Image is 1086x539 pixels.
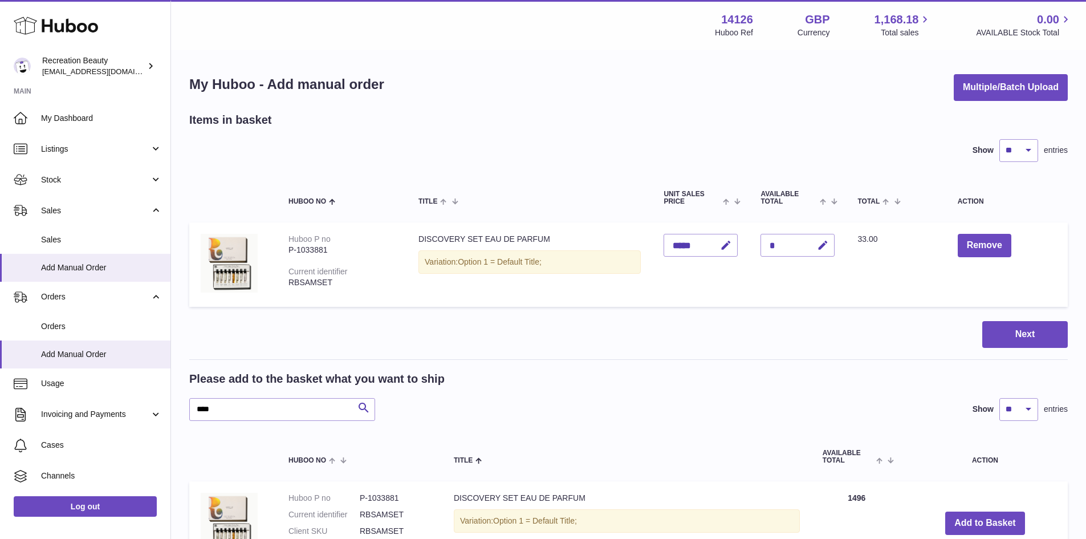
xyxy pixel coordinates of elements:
dt: Current identifier [288,509,360,520]
span: [EMAIL_ADDRESS][DOMAIN_NAME] [42,67,168,76]
img: DISCOVERY SET EAU DE PARFUM [201,234,258,293]
button: Multiple/Batch Upload [954,74,1068,101]
strong: 14126 [721,12,753,27]
span: AVAILABLE Total [823,449,873,464]
div: Variation: [418,250,641,274]
span: entries [1044,404,1068,415]
span: Huboo no [288,198,326,205]
strong: GBP [805,12,829,27]
span: Stock [41,175,150,185]
span: Listings [41,144,150,155]
div: RBSAMSET [288,277,396,288]
span: entries [1044,145,1068,156]
span: Total [857,198,880,205]
h2: Items in basket [189,112,272,128]
span: Invoicing and Payments [41,409,150,420]
td: DISCOVERY SET EAU DE PARFUM [407,222,652,307]
span: Option 1 = Default Title; [493,516,577,525]
div: Variation: [454,509,800,533]
div: Current identifier [288,267,348,276]
h1: My Huboo - Add manual order [189,75,384,94]
span: Add Manual Order [41,349,162,360]
span: AVAILABLE Total [760,191,817,205]
dt: Client SKU [288,526,360,537]
button: Remove [958,234,1011,257]
h2: Please add to the basket what you want to ship [189,371,445,387]
label: Show [973,404,994,415]
span: Orders [41,291,150,302]
span: My Dashboard [41,113,162,124]
div: Recreation Beauty [42,55,145,77]
span: Add Manual Order [41,262,162,273]
dd: RBSAMSET [360,526,431,537]
a: Log out [14,496,157,517]
span: 33.00 [857,234,877,244]
span: Orders [41,321,162,332]
a: 0.00 AVAILABLE Stock Total [976,12,1072,38]
div: P-1033881 [288,245,396,256]
dd: RBSAMSET [360,509,431,520]
a: 1,168.18 Total sales [875,12,932,38]
dt: Huboo P no [288,493,360,504]
label: Show [973,145,994,156]
span: AVAILABLE Stock Total [976,27,1072,38]
span: Usage [41,378,162,389]
img: production@recreationbeauty.com [14,58,31,75]
span: 1,168.18 [875,12,919,27]
span: Unit Sales Price [664,191,720,205]
span: Option 1 = Default Title; [458,257,542,266]
span: Sales [41,205,150,216]
div: Huboo Ref [715,27,753,38]
span: Total sales [881,27,932,38]
span: 0.00 [1037,12,1059,27]
span: Channels [41,471,162,481]
button: Next [982,321,1068,348]
div: Action [958,198,1056,205]
span: Title [418,198,437,205]
button: Add to Basket [945,512,1025,535]
div: Huboo P no [288,234,331,244]
span: Cases [41,440,162,451]
div: Currency [798,27,830,38]
span: Title [454,457,473,464]
th: Action [902,438,1068,476]
span: Huboo no [288,457,326,464]
span: Sales [41,234,162,245]
dd: P-1033881 [360,493,431,504]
